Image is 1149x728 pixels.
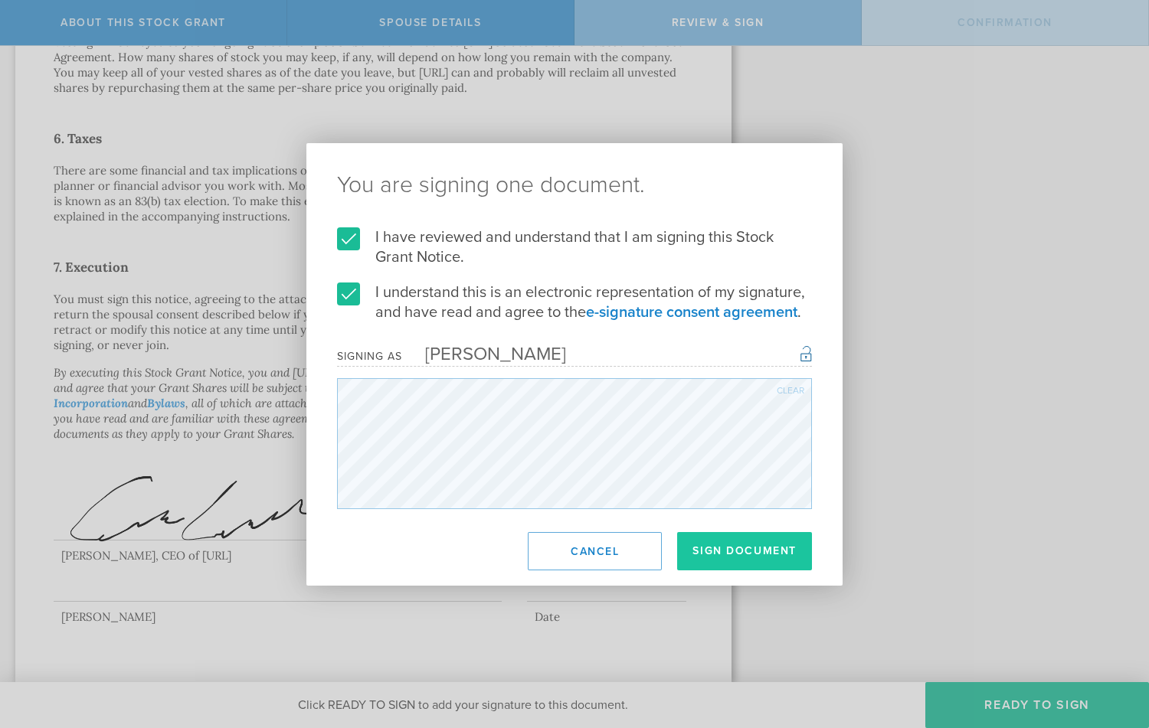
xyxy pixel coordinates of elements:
[402,343,566,365] div: [PERSON_NAME]
[337,227,812,267] label: I have reviewed and understand that I am signing this Stock Grant Notice.
[528,532,662,570] button: Cancel
[586,303,797,322] a: e-signature consent agreement
[337,174,812,197] ng-pluralize: You are signing one document.
[677,532,812,570] button: Sign Document
[337,350,402,363] div: Signing as
[337,282,812,322] label: I understand this is an electronic representation of my signature, and have read and agree to the .
[1072,609,1149,682] iframe: Chat Widget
